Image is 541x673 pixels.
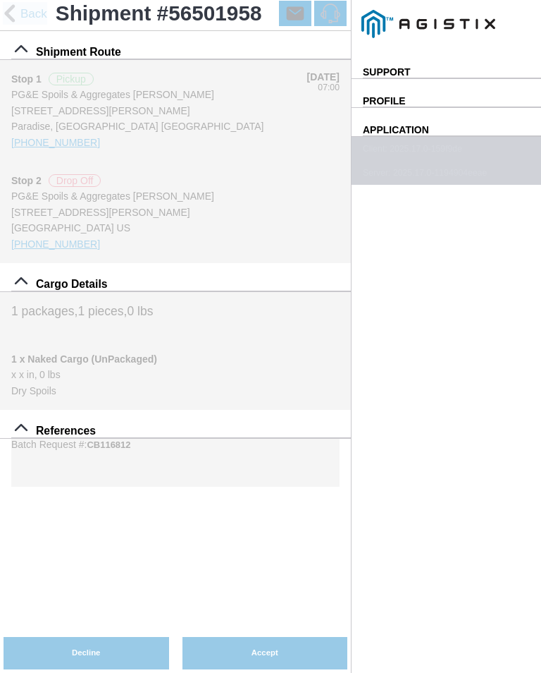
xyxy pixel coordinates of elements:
[36,46,121,59] span: Shipment Route
[352,50,541,79] ion-list-header: Support
[352,108,541,137] ion-list-header: Application
[352,79,541,108] ion-list-header: Profile
[36,278,108,291] span: Cargo Details
[36,425,96,437] span: References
